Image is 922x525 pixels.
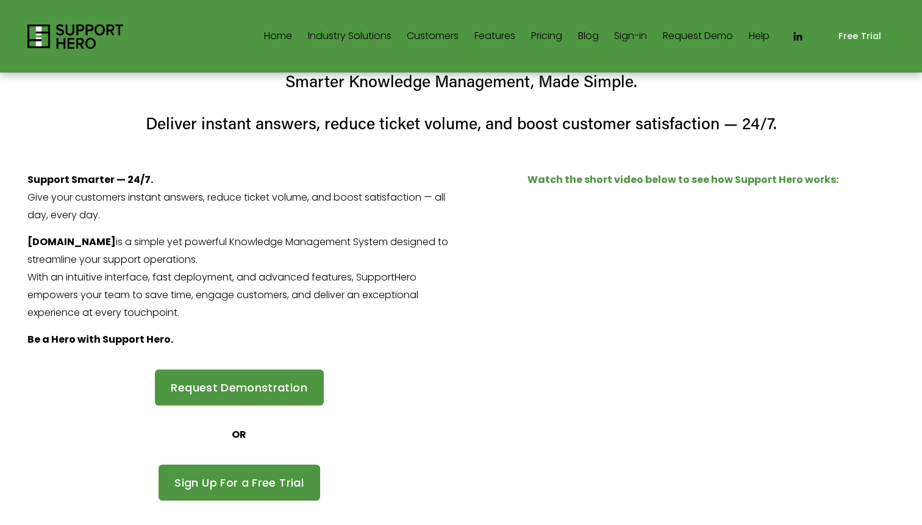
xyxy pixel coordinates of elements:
strong: OR [232,427,246,441]
a: Help [749,27,770,46]
a: Sign Up For a Free Trial [159,465,320,501]
p: Give your customers instant answers, reduce ticket volume, and boost satisfaction — all day, ever... [27,171,451,224]
span: Industry Solutions [308,27,391,45]
a: Customers [407,27,459,46]
a: LinkedIn [792,30,804,43]
img: Support Hero [27,24,123,49]
strong: Support Smarter — 24/7. [27,173,153,187]
strong: Be a Hero with Support Hero. [27,332,173,346]
strong: [DOMAIN_NAME] [27,235,116,249]
a: folder dropdown [308,27,391,46]
strong: Watch the short video below to see how Support Hero works: [527,173,838,187]
a: Blog [578,27,599,46]
a: Sign-in [614,27,647,46]
a: Free Trial [826,22,894,51]
p: is a simple yet powerful Knowledge Management System designed to streamline your support operatio... [27,234,451,321]
h4: Smarter Knowledge Management, Made Simple. [27,70,894,93]
h4: Deliver instant answers, reduce ticket volume, and boost customer satisfaction — 24/7. [27,112,894,135]
a: Request Demo [663,27,733,46]
a: Request Demonstration [155,370,324,405]
a: Features [474,27,515,46]
a: Pricing [531,27,562,46]
a: Home [264,27,292,46]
